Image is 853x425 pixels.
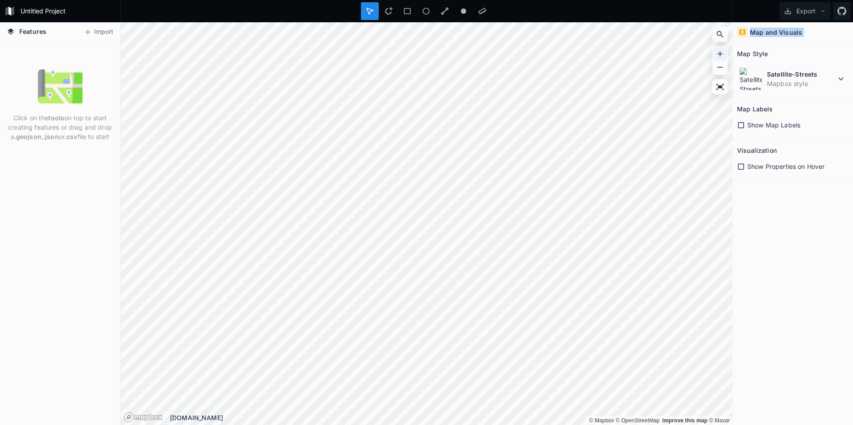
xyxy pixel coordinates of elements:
span: Show Map Labels [747,120,800,130]
a: Mapbox logo [124,412,163,422]
a: OpenStreetMap [616,417,660,424]
strong: .csv [65,133,78,140]
span: Show Properties on Hover [747,162,824,171]
span: Features [19,27,46,36]
h2: Map Style [737,47,768,61]
h2: Visualization [737,143,777,157]
img: Satellite-Streets [739,67,762,90]
img: empty [38,64,83,109]
a: Maxar [709,417,730,424]
strong: .json [43,133,59,140]
dt: Satellite-Streets [767,69,836,79]
button: Export [779,2,831,20]
h2: Map Labels [737,102,773,116]
strong: .geojson [14,133,41,140]
p: Click on the on top to start creating features or drag and drop a , or file to start [7,113,113,141]
strong: tools [48,114,64,122]
a: Mapbox [589,417,614,424]
div: [DOMAIN_NAME] [170,413,732,422]
dd: Mapbox style [767,79,836,88]
a: Map feedback [662,417,708,424]
h4: Map and Visuals [750,28,802,37]
button: Import [79,25,118,39]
